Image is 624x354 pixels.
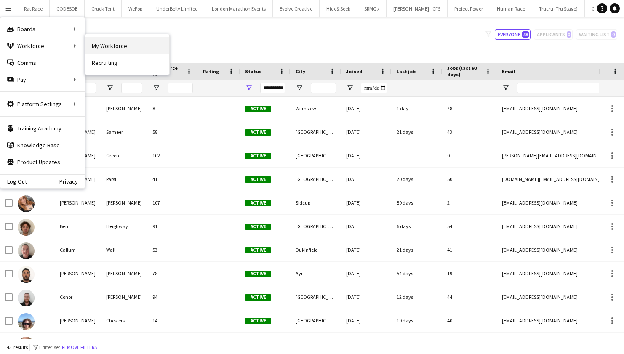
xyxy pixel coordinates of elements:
[291,285,341,309] div: [GEOGRAPHIC_DATA]
[341,120,392,144] div: [DATE]
[0,178,27,185] a: Log Out
[149,0,205,17] button: UnderBelly Limited
[50,0,85,17] button: CODESDE
[341,215,392,238] div: [DATE]
[392,262,442,285] div: 54 days
[18,219,35,236] img: Ben Heighway
[147,215,198,238] div: 91
[532,0,585,17] button: Trucru (Tru Stage)
[442,262,497,285] div: 19
[341,262,392,285] div: [DATE]
[447,65,482,77] span: Jobs (last 90 days)
[0,37,85,54] div: Workforce
[245,106,271,112] span: Active
[101,191,147,214] div: [PERSON_NAME]
[55,285,101,309] div: Conor
[18,313,35,330] img: David Chesters
[442,309,497,332] div: 40
[442,168,497,191] div: 50
[101,215,147,238] div: Heighway
[18,195,35,212] img: Amy Foxwell
[320,0,357,17] button: Hide& Seek
[203,68,219,75] span: Rating
[502,68,515,75] span: Email
[55,238,101,261] div: Callum
[495,29,531,40] button: Everyone48
[245,68,261,75] span: Status
[341,168,392,191] div: [DATE]
[346,68,363,75] span: Joined
[341,144,392,167] div: [DATE]
[291,168,341,191] div: [GEOGRAPHIC_DATA]
[341,97,392,120] div: [DATE]
[392,120,442,144] div: 21 days
[392,191,442,214] div: 89 days
[101,238,147,261] div: Wall
[442,144,497,167] div: 0
[448,0,490,17] button: Project Power
[311,83,336,93] input: City Filter Input
[273,0,320,17] button: Evolve Creative
[55,191,101,214] div: [PERSON_NAME]
[85,37,169,54] a: My Workforce
[168,83,193,93] input: Workforce ID Filter Input
[55,309,101,332] div: [PERSON_NAME]
[296,68,305,75] span: City
[245,84,253,92] button: Open Filter Menu
[291,309,341,332] div: [GEOGRAPHIC_DATA]
[121,83,142,93] input: Last Name Filter Input
[0,137,85,154] a: Knowledge Base
[296,84,303,92] button: Open Filter Menu
[101,144,147,167] div: Green
[101,262,147,285] div: [PERSON_NAME]
[85,0,122,17] button: Cruck Tent
[245,153,271,159] span: Active
[0,71,85,88] div: Pay
[18,290,35,306] img: Conor McGowan
[341,285,392,309] div: [DATE]
[122,0,149,17] button: WePop
[291,120,341,144] div: [GEOGRAPHIC_DATA]
[522,31,529,38] span: 48
[147,262,198,285] div: 78
[291,215,341,238] div: [GEOGRAPHIC_DATA]
[392,238,442,261] div: 21 days
[291,144,341,167] div: [GEOGRAPHIC_DATA]
[291,262,341,285] div: Ayr
[357,0,387,17] button: SRMG x
[147,97,198,120] div: 8
[60,343,99,352] button: Remove filters
[38,344,60,350] span: 1 filter set
[18,337,35,354] img: Dean Hamilton
[0,120,85,137] a: Training Academy
[387,0,448,17] button: [PERSON_NAME] - CFS
[205,0,273,17] button: London Marathon Events
[55,262,101,285] div: [PERSON_NAME]
[152,84,160,92] button: Open Filter Menu
[341,238,392,261] div: [DATE]
[502,84,509,92] button: Open Filter Menu
[147,191,198,214] div: 107
[59,178,85,185] a: Privacy
[442,191,497,214] div: 2
[346,84,354,92] button: Open Filter Menu
[245,176,271,183] span: Active
[442,238,497,261] div: 41
[442,120,497,144] div: 43
[0,96,85,112] div: Platform Settings
[101,168,147,191] div: Parsi
[147,238,198,261] div: 53
[245,318,271,324] span: Active
[18,242,35,259] img: Callum Wall
[341,191,392,214] div: [DATE]
[101,285,147,309] div: [PERSON_NAME]
[245,247,271,253] span: Active
[490,0,532,17] button: Human Race
[85,54,169,71] a: Recruiting
[147,309,198,332] div: 14
[442,97,497,120] div: 78
[18,266,35,283] img: Chris Barron
[245,224,271,230] span: Active
[147,120,198,144] div: 58
[245,271,271,277] span: Active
